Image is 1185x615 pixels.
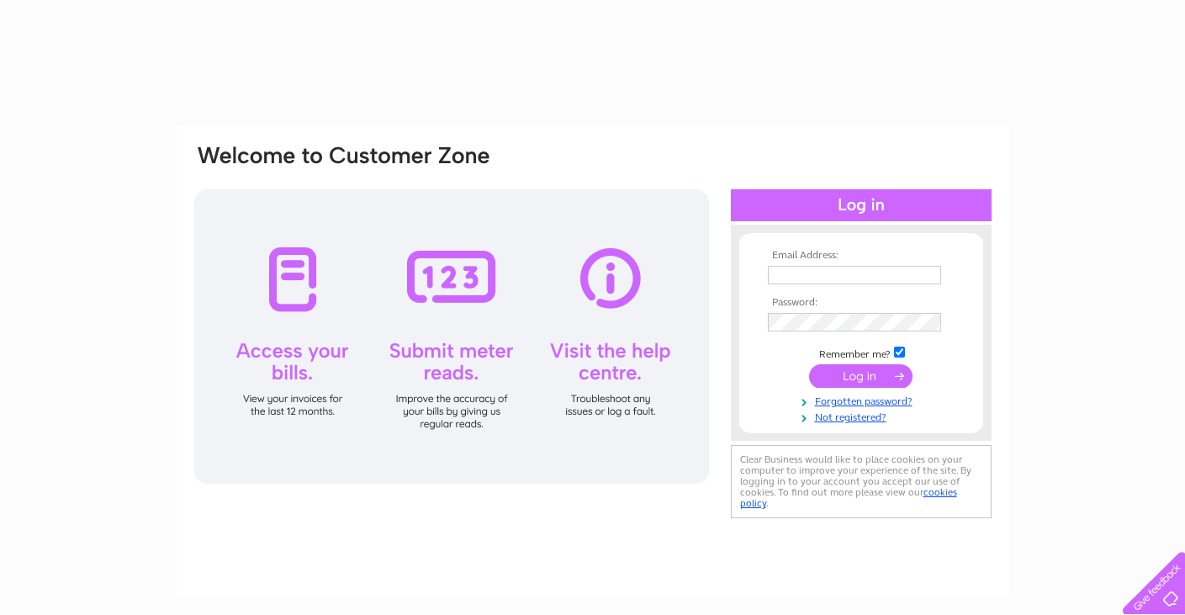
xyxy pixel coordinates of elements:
th: Password: [764,297,959,309]
a: Forgotten password? [768,392,959,408]
th: Email Address: [764,250,959,262]
a: cookies policy [740,486,957,509]
input: Submit [809,364,913,388]
div: Clear Business would like to place cookies on your computer to improve your experience of the sit... [731,445,992,518]
a: Not registered? [768,408,959,424]
td: Remember me? [764,344,959,361]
